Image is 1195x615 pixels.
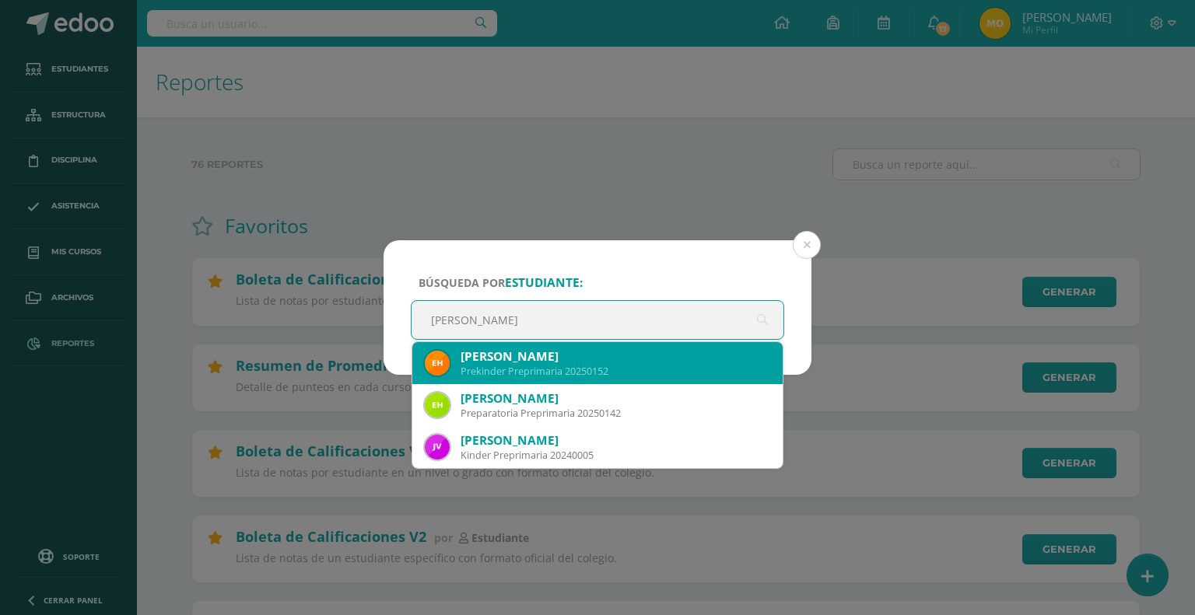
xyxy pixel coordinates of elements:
div: Kinder Preprimaria 20240005 [461,449,770,462]
div: [PERSON_NAME] [461,348,770,365]
div: Prekinder Preprimaria 20250152 [461,365,770,378]
div: Preparatoria Preprimaria 20250142 [461,407,770,420]
img: 30148f74a14a5d4b085f054c127eac88.png [425,393,450,418]
input: ej. Nicholas Alekzander, etc. [412,301,783,339]
strong: estudiante: [505,274,583,291]
img: 48194a4d0df1cfdb18e44b537e0aa5b4.png [425,435,450,460]
div: [PERSON_NAME] [461,390,770,407]
div: [PERSON_NAME] [461,432,770,449]
button: Close (Esc) [793,231,821,259]
span: Búsqueda por [419,275,583,290]
img: ebb198c2a9aca13d60b1c5eb5c49b17e.png [425,351,450,376]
